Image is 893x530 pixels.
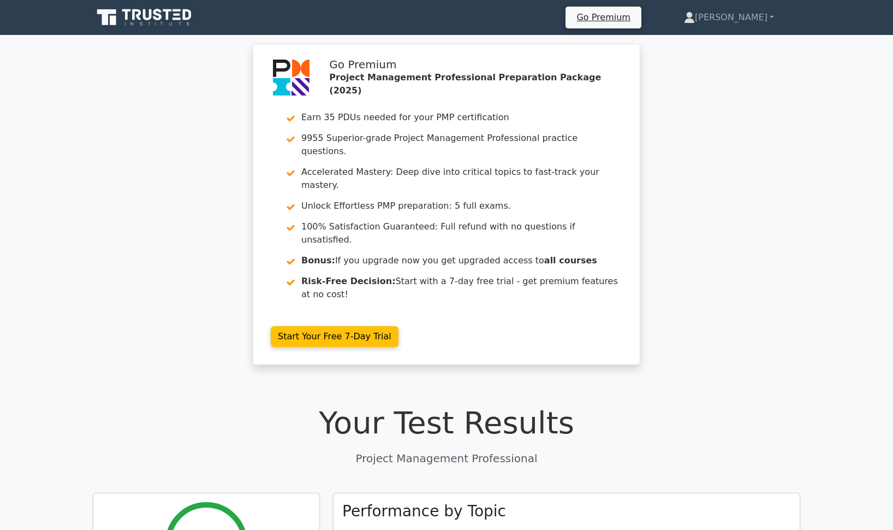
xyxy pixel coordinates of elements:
a: [PERSON_NAME] [658,7,800,28]
a: Start Your Free 7-Day Trial [271,326,398,347]
p: Project Management Professional [93,450,800,467]
h1: Your Test Results [93,404,800,441]
h3: Performance by Topic [342,502,506,521]
a: Go Premium [570,10,636,25]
